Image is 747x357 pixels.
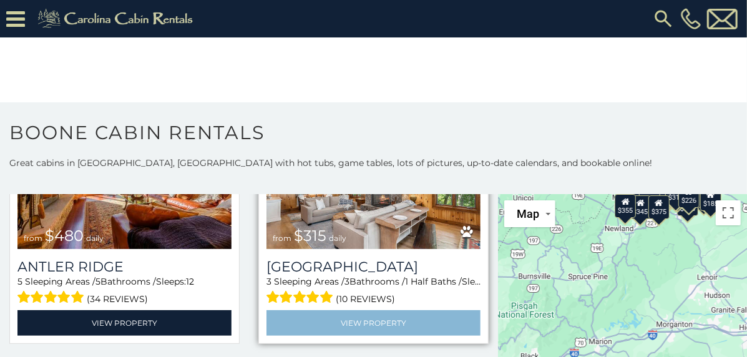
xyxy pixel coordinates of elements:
[87,291,149,307] span: (34 reviews)
[186,276,194,287] span: 12
[266,258,481,275] h3: Chimney Island
[652,7,675,30] img: search-regular.svg
[344,276,349,287] span: 3
[95,276,100,287] span: 5
[648,195,669,219] div: $375
[45,227,84,245] span: $480
[517,207,539,220] span: Map
[24,233,42,243] span: from
[329,233,346,243] span: daily
[273,233,291,243] span: from
[405,276,462,287] span: 1 Half Baths /
[266,275,481,307] div: Sleeping Areas / Bathrooms / Sleeps:
[700,187,721,211] div: $185
[716,200,741,225] button: Toggle fullscreen view
[17,275,232,307] div: Sleeping Areas / Bathrooms / Sleeps:
[504,200,555,227] button: Change map style
[615,194,636,218] div: $355
[336,291,396,307] span: (10 reviews)
[294,227,326,245] span: $315
[86,233,104,243] span: daily
[678,8,704,29] a: [PHONE_NUMBER]
[31,6,203,31] img: Khaki-logo.png
[17,310,232,336] a: View Property
[17,258,232,275] a: Antler Ridge
[266,310,481,336] a: View Property
[678,184,699,208] div: $226
[266,258,481,275] a: [GEOGRAPHIC_DATA]
[630,195,651,219] div: $345
[17,276,22,287] span: 5
[266,276,271,287] span: 3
